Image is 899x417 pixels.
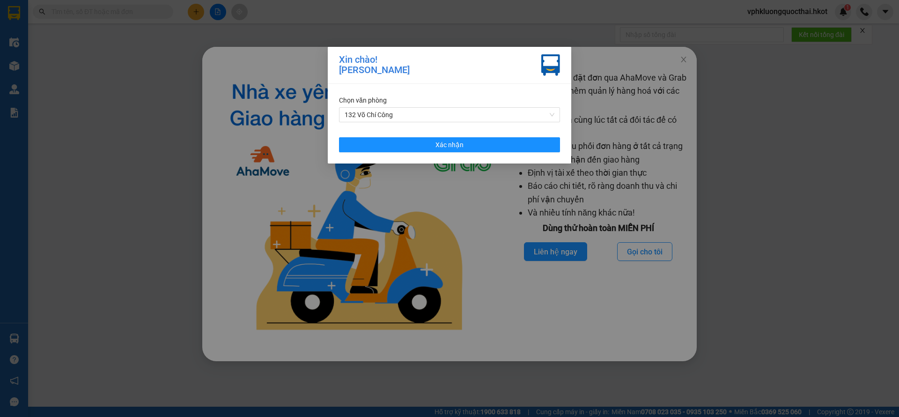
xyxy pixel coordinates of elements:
div: Xin chào! [PERSON_NAME] [339,54,410,76]
span: 132 Võ Chí Công [345,108,554,122]
button: Xác nhận [339,137,560,152]
div: Chọn văn phòng [339,95,560,105]
span: Xác nhận [435,140,464,150]
img: vxr-icon [541,54,560,76]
